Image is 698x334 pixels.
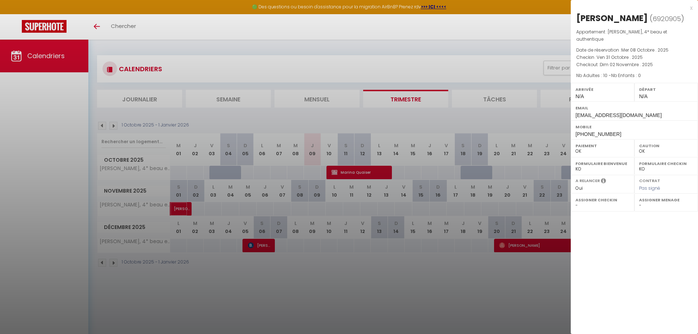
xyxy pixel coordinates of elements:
span: Pas signé [639,185,660,191]
label: Mobile [575,123,693,130]
label: Assigner Menage [639,196,693,204]
p: Checkin : [576,54,693,61]
p: Appartement : [576,28,693,43]
label: Départ [639,86,693,93]
div: [PERSON_NAME] [576,12,648,24]
span: [PERSON_NAME], 4* beau et authentique [576,29,667,42]
span: [EMAIL_ADDRESS][DOMAIN_NAME] [575,112,662,118]
span: Nb Enfants : 0 [611,72,641,79]
p: Checkout : [576,61,693,68]
p: Date de réservation : [576,47,693,54]
label: Formulaire Bienvenue [575,160,630,167]
span: Mer 08 Octobre . 2025 [621,47,669,53]
div: x [571,4,693,12]
span: [PHONE_NUMBER] [575,131,621,137]
span: N/A [575,93,584,99]
span: ( ) [650,13,684,24]
label: Contrat [639,178,660,182]
label: A relancer [575,178,600,184]
span: 6920905 [653,14,681,23]
label: Assigner Checkin [575,196,630,204]
label: Paiement [575,142,630,149]
label: Arrivée [575,86,630,93]
span: Nb Adultes : 10 - [576,72,641,79]
span: Dim 02 Novembre . 2025 [600,61,653,68]
label: Formulaire Checkin [639,160,693,167]
label: Email [575,104,693,112]
span: N/A [639,93,647,99]
label: Caution [639,142,693,149]
span: Ven 31 Octobre . 2025 [597,54,643,60]
i: Sélectionner OUI si vous souhaiter envoyer les séquences de messages post-checkout [601,178,606,186]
